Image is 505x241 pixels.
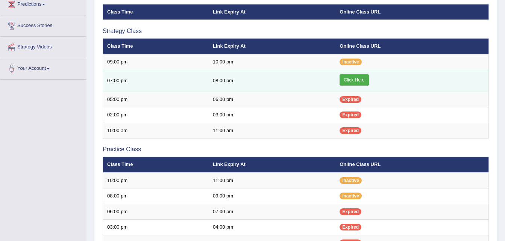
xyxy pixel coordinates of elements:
[340,193,362,199] span: Inactive
[103,146,489,153] h3: Practice Class
[0,58,86,77] a: Your Account
[103,54,209,70] td: 09:00 pm
[340,208,361,215] span: Expired
[340,127,361,134] span: Expired
[103,107,209,123] td: 02:00 pm
[335,38,488,54] th: Online Class URL
[103,173,209,188] td: 10:00 pm
[209,173,335,188] td: 11:00 pm
[209,220,335,235] td: 04:00 pm
[103,92,209,107] td: 05:00 pm
[209,92,335,107] td: 06:00 pm
[335,4,488,20] th: Online Class URL
[209,4,335,20] th: Link Expiry At
[209,157,335,173] th: Link Expiry At
[103,220,209,235] td: 03:00 pm
[209,188,335,204] td: 09:00 pm
[340,224,361,230] span: Expired
[103,123,209,139] td: 10:00 am
[0,15,86,34] a: Success Stories
[340,74,369,86] a: Click Here
[209,107,335,123] td: 03:00 pm
[209,123,335,139] td: 11:00 am
[103,188,209,204] td: 08:00 pm
[103,4,209,20] th: Class Time
[340,96,361,103] span: Expired
[209,204,335,220] td: 07:00 pm
[209,70,335,92] td: 08:00 pm
[103,157,209,173] th: Class Time
[103,38,209,54] th: Class Time
[340,59,362,65] span: Inactive
[103,70,209,92] td: 07:00 pm
[340,177,362,184] span: Inactive
[340,111,361,118] span: Expired
[209,54,335,70] td: 10:00 pm
[0,37,86,56] a: Strategy Videos
[103,28,489,35] h3: Strategy Class
[335,157,488,173] th: Online Class URL
[103,204,209,220] td: 06:00 pm
[209,38,335,54] th: Link Expiry At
